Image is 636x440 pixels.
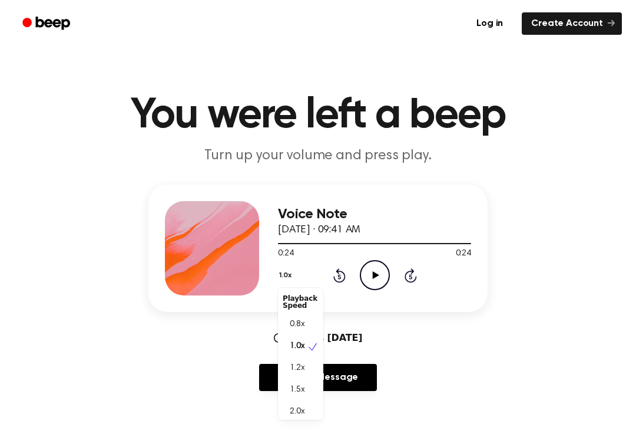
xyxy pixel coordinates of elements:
span: 2.0x [290,406,304,418]
span: 0.8x [290,318,304,331]
button: 1.0x [278,265,296,285]
span: 1.5x [290,384,304,396]
div: Playback Speed [278,290,323,314]
span: 1.0x [290,340,304,353]
span: 1.2x [290,362,304,375]
div: 1.0x [278,288,323,420]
